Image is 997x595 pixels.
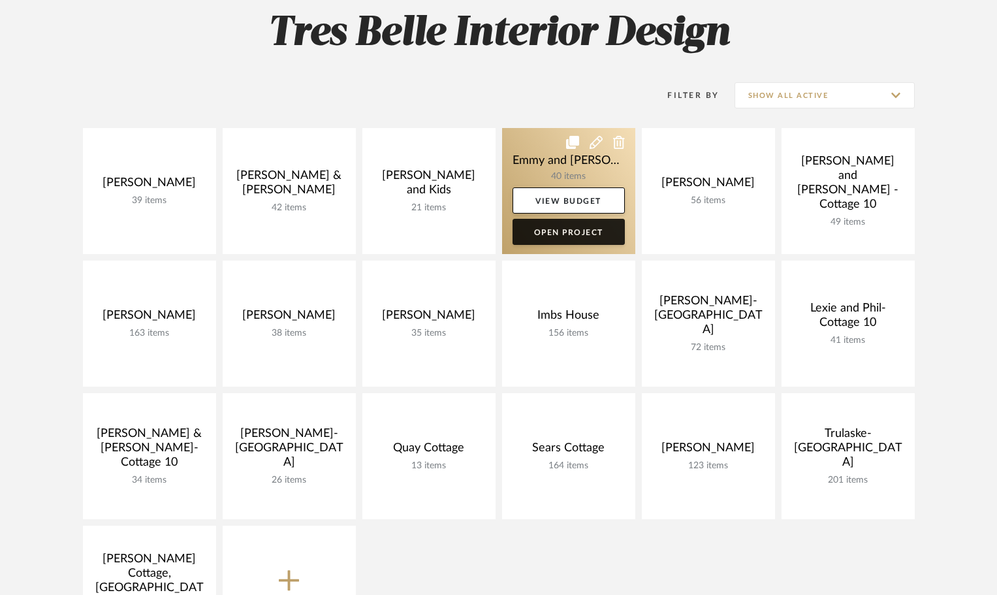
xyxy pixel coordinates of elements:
[373,202,485,214] div: 21 items
[233,426,345,475] div: [PERSON_NAME]-[GEOGRAPHIC_DATA]
[93,195,206,206] div: 39 items
[651,89,720,102] div: Filter By
[513,187,625,214] a: View Budget
[373,328,485,339] div: 35 items
[792,154,904,217] div: [PERSON_NAME] and [PERSON_NAME] -Cottage 10
[29,9,969,58] h2: Tres Belle Interior Design
[373,441,485,460] div: Quay Cottage
[513,308,625,328] div: Imbs House
[652,294,765,342] div: [PERSON_NAME]- [GEOGRAPHIC_DATA]
[513,219,625,245] a: Open Project
[373,169,485,202] div: [PERSON_NAME] and Kids
[373,460,485,472] div: 13 items
[652,441,765,460] div: [PERSON_NAME]
[792,301,904,335] div: Lexie and Phil-Cottage 10
[93,475,206,486] div: 34 items
[652,342,765,353] div: 72 items
[513,441,625,460] div: Sears Cottage
[93,308,206,328] div: [PERSON_NAME]
[233,169,345,202] div: [PERSON_NAME] & [PERSON_NAME]
[792,335,904,346] div: 41 items
[233,475,345,486] div: 26 items
[652,176,765,195] div: [PERSON_NAME]
[792,217,904,228] div: 49 items
[652,195,765,206] div: 56 items
[373,308,485,328] div: [PERSON_NAME]
[513,328,625,339] div: 156 items
[792,426,904,475] div: Trulaske-[GEOGRAPHIC_DATA]
[233,202,345,214] div: 42 items
[233,308,345,328] div: [PERSON_NAME]
[93,328,206,339] div: 163 items
[93,176,206,195] div: [PERSON_NAME]
[233,328,345,339] div: 38 items
[652,460,765,472] div: 123 items
[792,475,904,486] div: 201 items
[513,460,625,472] div: 164 items
[93,426,206,475] div: [PERSON_NAME] & [PERSON_NAME]-Cottage 10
